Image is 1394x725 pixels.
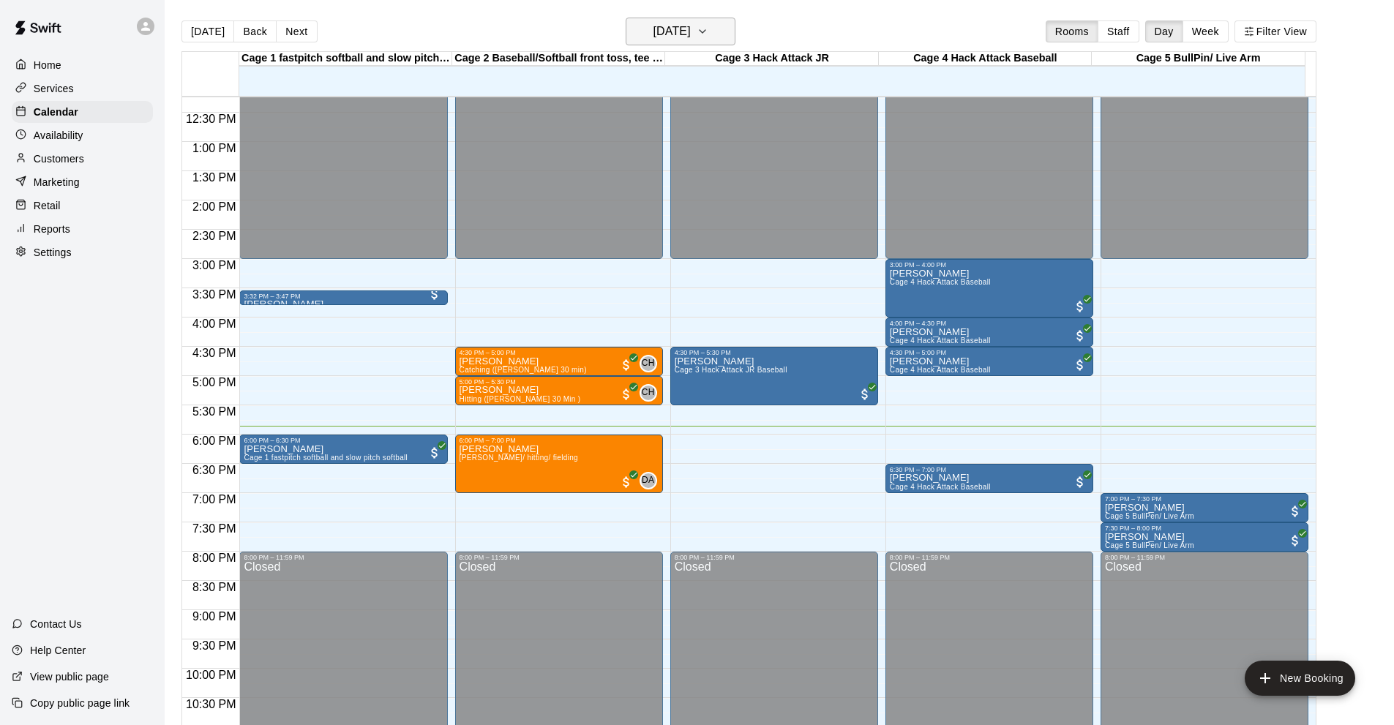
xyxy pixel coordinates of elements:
span: All customers have paid [619,475,634,489]
span: CH [642,386,655,400]
div: 6:00 PM – 7:00 PM [460,437,659,444]
p: Copy public page link [30,696,130,710]
button: Rooms [1046,20,1098,42]
span: All customers have paid [1073,328,1087,343]
span: 4:00 PM [189,318,240,330]
div: 7:30 PM – 8:00 PM: Bobby Castelo [1101,522,1308,552]
span: Devin Alvarez [645,472,657,489]
span: 10:00 PM [182,669,239,681]
div: 7:00 PM – 7:30 PM [1105,495,1304,503]
div: 4:30 PM – 5:00 PM: Alec Baray [885,347,1093,376]
span: Cage 5 BullPen/ Live Arm [1105,541,1194,549]
div: 8:00 PM – 11:59 PM [675,554,874,561]
button: [DATE] [626,18,735,45]
span: 8:30 PM [189,581,240,593]
div: Cage 1 fastpitch softball and slow pitch softball [239,52,452,66]
span: 4:30 PM [189,347,240,359]
span: Cage 4 Hack Attack Baseball [890,483,991,491]
p: Reports [34,222,70,236]
p: Customers [34,151,84,166]
span: Catching ([PERSON_NAME] 30 min) [460,366,587,374]
span: 6:00 PM [189,435,240,447]
span: Cage 4 Hack Attack Baseball [890,337,991,345]
p: View public page [30,669,109,684]
div: 7:30 PM – 8:00 PM [1105,525,1304,532]
p: Services [34,81,74,96]
span: DA [642,473,654,488]
div: 3:00 PM – 4:00 PM [890,261,1089,268]
span: All customers have paid [1073,475,1087,489]
p: Availability [34,128,83,143]
div: 4:30 PM – 5:00 PM: Aaliyah King [455,347,663,376]
button: Staff [1098,20,1139,42]
div: 3:32 PM – 3:47 PM [244,293,443,300]
span: Cage 5 BullPen/ Live Arm [1105,512,1194,520]
a: Services [12,78,153,99]
span: 6:30 PM [189,464,240,476]
div: 5:00 PM – 5:30 PM [460,378,659,386]
a: Calendar [12,101,153,123]
button: Back [233,20,277,42]
span: 9:30 PM [189,639,240,652]
p: Help Center [30,643,86,658]
div: Reports [12,218,153,240]
div: Chandler Harris [640,384,657,402]
div: Cage 2 Baseball/Softball front toss, tee work , No Machine [452,52,665,66]
span: 7:00 PM [189,493,240,506]
div: 6:00 PM – 7:00 PM: Landen Housley [455,435,663,493]
button: Day [1145,20,1183,42]
p: Home [34,58,61,72]
div: 8:00 PM – 11:59 PM [460,554,659,561]
span: 3:30 PM [189,288,240,301]
a: Home [12,54,153,76]
div: Chandler Harris [640,355,657,372]
span: 7:30 PM [189,522,240,535]
span: 8:00 PM [189,552,240,564]
span: 5:30 PM [189,405,240,418]
span: All customers have paid [619,387,634,402]
a: Marketing [12,171,153,193]
a: Availability [12,124,153,146]
span: All customers have paid [858,387,872,402]
span: 2:00 PM [189,200,240,213]
span: 2:30 PM [189,230,240,242]
div: 8:00 PM – 11:59 PM [890,554,1089,561]
span: Cage 1 fastpitch softball and slow pitch softball [244,454,408,462]
p: Contact Us [30,617,82,631]
div: 4:30 PM – 5:00 PM [460,349,659,356]
div: 8:00 PM – 11:59 PM [1105,554,1304,561]
div: 6:30 PM – 7:00 PM [890,466,1089,473]
div: 6:00 PM – 6:30 PM: Katelynn Moracco [239,435,447,464]
a: Settings [12,241,153,263]
span: Hitting ([PERSON_NAME] 30 Min ) [460,395,581,403]
a: Customers [12,148,153,170]
div: 7:00 PM – 7:30 PM: Bobby Castelo [1101,493,1308,522]
span: CH [642,356,655,371]
span: 3:00 PM [189,259,240,271]
a: Retail [12,195,153,217]
span: Cage 4 Hack Attack Baseball [890,366,991,374]
span: All customers have paid [427,446,442,460]
div: 4:30 PM – 5:30 PM [675,349,874,356]
button: Next [276,20,317,42]
span: Cage 4 Hack Attack Baseball [890,278,991,286]
div: 8:00 PM – 11:59 PM [244,554,443,561]
span: All customers have paid [1288,504,1303,519]
span: [PERSON_NAME]/ hitting/ fielding [460,454,578,462]
div: Cage 4 Hack Attack Baseball [879,52,1092,66]
div: 4:30 PM – 5:00 PM [890,349,1089,356]
span: 1:00 PM [189,142,240,154]
div: 4:30 PM – 5:30 PM: Ashtyn Marquez [670,347,878,405]
div: 6:00 PM – 6:30 PM [244,437,443,444]
p: Retail [34,198,61,213]
div: 3:32 PM – 3:47 PM: Cage 1 fastpitch softball and slow pitch softball [239,290,447,305]
span: 10:30 PM [182,698,239,710]
span: Cage 3 Hack Attack JR Baseball [675,366,787,374]
p: Calendar [34,105,78,119]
